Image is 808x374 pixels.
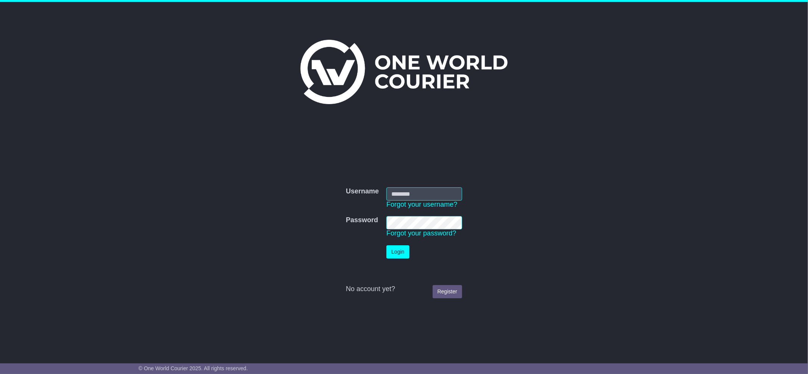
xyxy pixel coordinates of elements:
[433,285,462,298] a: Register
[346,285,462,293] div: No account yet?
[386,229,456,237] a: Forgot your password?
[346,216,378,224] label: Password
[139,365,248,371] span: © One World Courier 2025. All rights reserved.
[386,245,409,259] button: Login
[346,187,379,196] label: Username
[300,40,507,104] img: One World
[386,201,457,208] a: Forgot your username?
